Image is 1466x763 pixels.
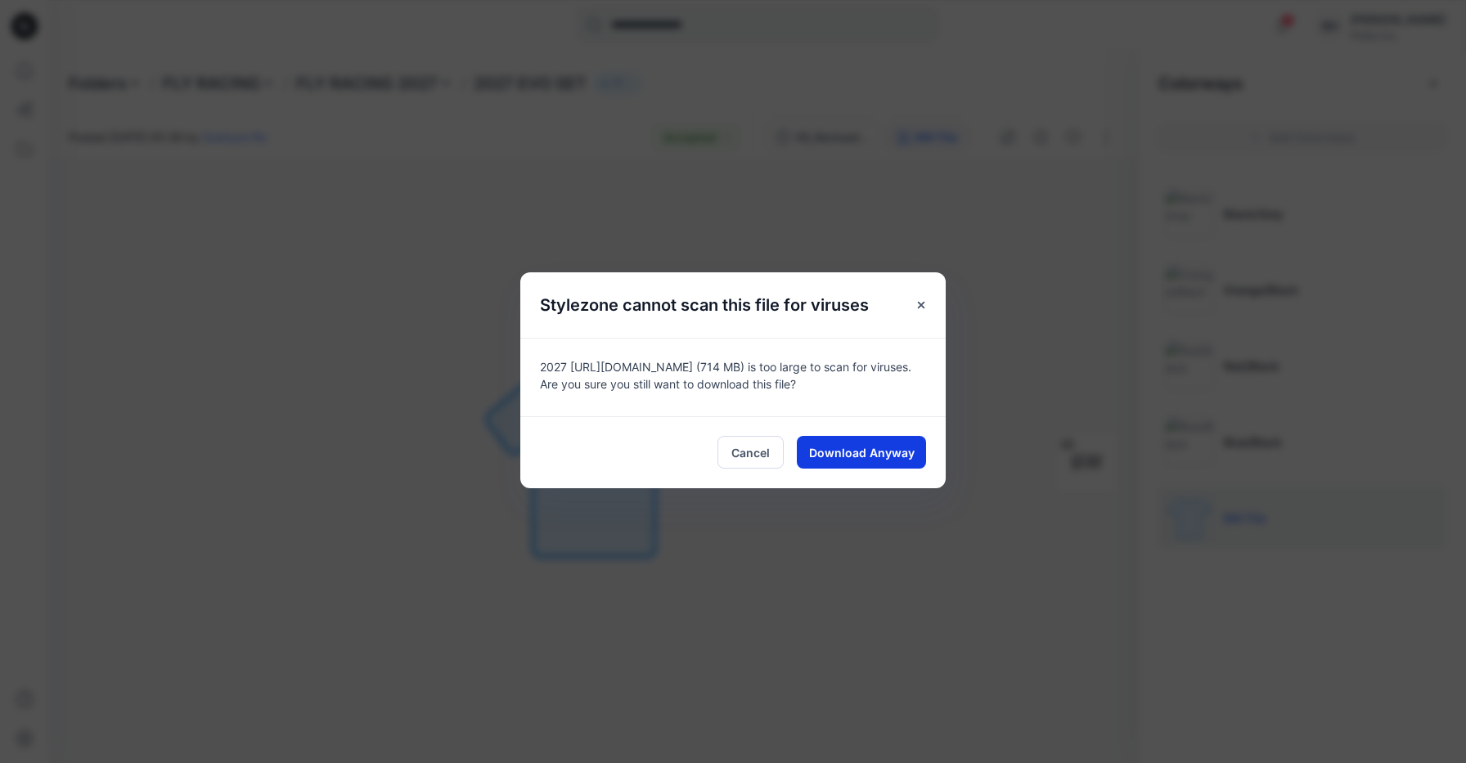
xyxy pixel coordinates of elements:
div: 2027 [URL][DOMAIN_NAME] (714 MB) is too large to scan for viruses. Are you sure you still want to... [520,338,946,416]
h5: Stylezone cannot scan this file for viruses [520,272,888,338]
span: Download Anyway [809,444,915,461]
span: Cancel [731,444,770,461]
button: Close [906,290,936,320]
button: Cancel [717,436,784,469]
button: Download Anyway [797,436,926,469]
